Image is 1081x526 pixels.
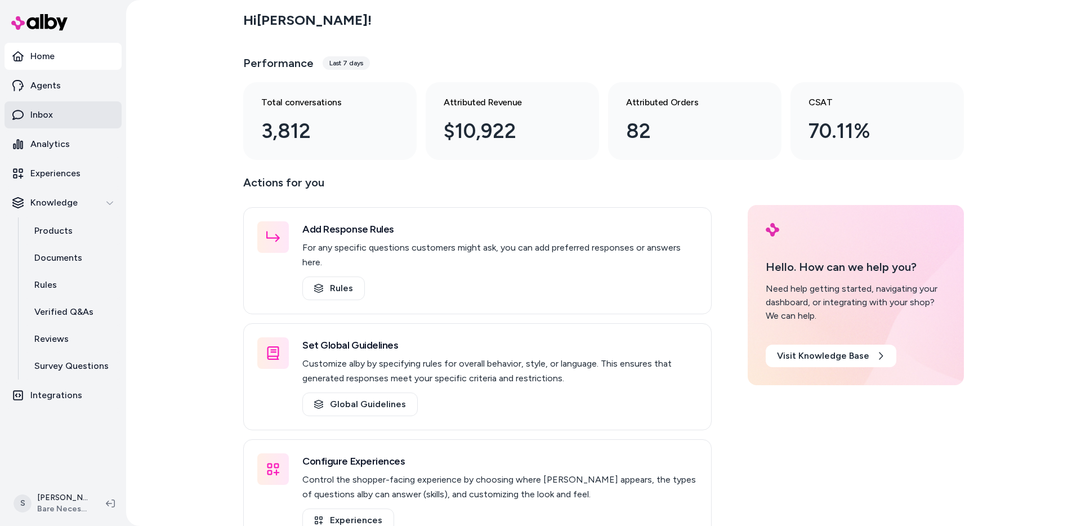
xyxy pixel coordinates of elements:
[23,244,122,271] a: Documents
[243,55,314,71] h3: Performance
[766,258,946,275] p: Hello. How can we help you?
[444,116,563,146] div: $10,922
[261,96,381,109] h3: Total conversations
[302,356,698,386] p: Customize alby by specifying rules for overall behavior, style, or language. This ensures that ge...
[302,277,365,300] a: Rules
[608,82,781,160] a: Attributed Orders 82
[302,240,698,270] p: For any specific questions customers might ask, you can add preferred responses or answers here.
[766,282,946,323] div: Need help getting started, navigating your dashboard, or integrating with your shop? We can help.
[626,96,745,109] h3: Attributed Orders
[790,82,964,160] a: CSAT 70.11%
[5,160,122,187] a: Experiences
[23,217,122,244] a: Products
[766,345,896,367] a: Visit Knowledge Base
[5,72,122,99] a: Agents
[808,96,928,109] h3: CSAT
[766,223,779,237] img: alby Logo
[11,14,68,30] img: alby Logo
[323,56,370,70] div: Last 7 days
[30,50,55,63] p: Home
[5,131,122,158] a: Analytics
[444,96,563,109] h3: Attributed Revenue
[30,167,81,180] p: Experiences
[30,79,61,92] p: Agents
[37,503,88,515] span: Bare Necessities
[23,271,122,298] a: Rules
[23,353,122,380] a: Survey Questions
[5,382,122,409] a: Integrations
[626,116,745,146] div: 82
[302,221,698,237] h3: Add Response Rules
[302,472,698,502] p: Control the shopper-facing experience by choosing where [PERSON_NAME] appears, the types of quest...
[243,173,712,200] p: Actions for you
[302,393,418,416] a: Global Guidelines
[34,251,82,265] p: Documents
[14,494,32,512] span: S
[302,453,698,469] h3: Configure Experiences
[34,278,57,292] p: Rules
[302,337,698,353] h3: Set Global Guidelines
[243,82,417,160] a: Total conversations 3,812
[34,305,93,319] p: Verified Q&As
[23,298,122,326] a: Verified Q&As
[37,492,88,503] p: [PERSON_NAME]
[34,224,73,238] p: Products
[30,137,70,151] p: Analytics
[261,116,381,146] div: 3,812
[5,101,122,128] a: Inbox
[34,359,109,373] p: Survey Questions
[30,108,53,122] p: Inbox
[426,82,599,160] a: Attributed Revenue $10,922
[5,189,122,216] button: Knowledge
[7,485,97,521] button: S[PERSON_NAME]Bare Necessities
[30,196,78,209] p: Knowledge
[5,43,122,70] a: Home
[34,332,69,346] p: Reviews
[23,326,122,353] a: Reviews
[808,116,928,146] div: 70.11%
[30,389,82,402] p: Integrations
[243,12,372,29] h2: Hi [PERSON_NAME] !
